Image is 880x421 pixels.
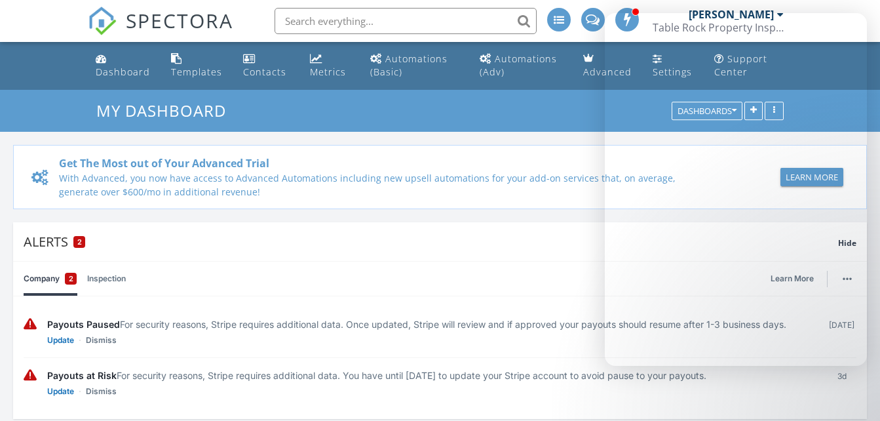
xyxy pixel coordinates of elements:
[583,66,632,78] div: Advanced
[59,171,717,199] div: With Advanced, you now have access to Advanced Automations including new upsell automations for y...
[370,52,448,78] div: Automations (Basic)
[480,52,557,78] div: Automations (Adv)
[90,47,155,85] a: Dashboard
[87,262,126,296] a: Inspection
[24,317,37,331] img: warning-336e3c8b2db1497d2c3c.svg
[365,47,464,85] a: Automations (Basic)
[827,369,856,398] div: 3d
[238,47,294,85] a: Contacts
[24,369,37,382] img: warning-336e3c8b2db1497d2c3c.svg
[474,47,567,85] a: Automations (Advanced)
[69,272,73,285] span: 2
[275,8,537,34] input: Search everything...
[47,370,117,381] span: Payouts at Risk
[59,155,717,171] div: Get The Most out of Your Advanced Trial
[47,385,74,398] a: Update
[96,100,237,121] a: My Dashboard
[689,8,774,21] div: [PERSON_NAME]
[171,66,222,78] div: Templates
[605,13,867,366] iframe: Intercom live chat
[77,237,82,247] span: 2
[578,47,637,85] a: Advanced
[126,7,233,34] span: SPECTORA
[47,369,816,382] div: For security reasons, Stripe requires additional data. You have until [DATE] to update your Strip...
[24,233,838,251] div: Alerts
[47,319,120,330] span: Payouts Paused
[310,66,346,78] div: Metrics
[835,376,867,408] iframe: Intercom live chat
[88,7,117,35] img: The Best Home Inspection Software - Spectora
[96,66,150,78] div: Dashboard
[86,385,117,398] a: Dismiss
[86,334,117,347] a: Dismiss
[47,334,74,347] a: Update
[24,262,77,296] a: Company
[47,317,816,331] div: For security reasons, Stripe requires additional data. Once updated, Stripe will review and if ap...
[243,66,286,78] div: Contacts
[88,18,233,45] a: SPECTORA
[166,47,227,85] a: Templates
[305,47,354,85] a: Metrics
